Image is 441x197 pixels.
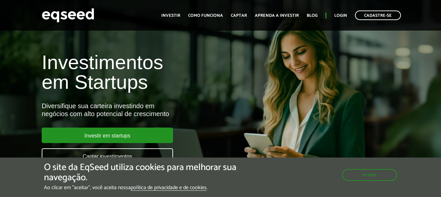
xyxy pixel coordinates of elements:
[355,11,401,20] a: Cadastre-se
[42,148,173,164] a: Captar investimentos
[188,13,223,18] a: Como funciona
[342,169,397,181] button: Aceitar
[42,128,173,143] a: Investir em startups
[42,7,94,24] img: EqSeed
[44,162,256,183] h5: O site da EqSeed utiliza cookies para melhorar sua navegação.
[255,13,299,18] a: Aprenda a investir
[307,13,318,18] a: Blog
[44,185,256,191] p: Ao clicar em "aceitar", você aceita nossa .
[231,13,247,18] a: Captar
[42,102,253,118] div: Diversifique sua carteira investindo em negócios com alto potencial de crescimento
[334,13,347,18] a: Login
[131,185,207,191] a: política de privacidade e de cookies
[161,13,180,18] a: Investir
[42,53,253,92] h1: Investimentos em Startups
